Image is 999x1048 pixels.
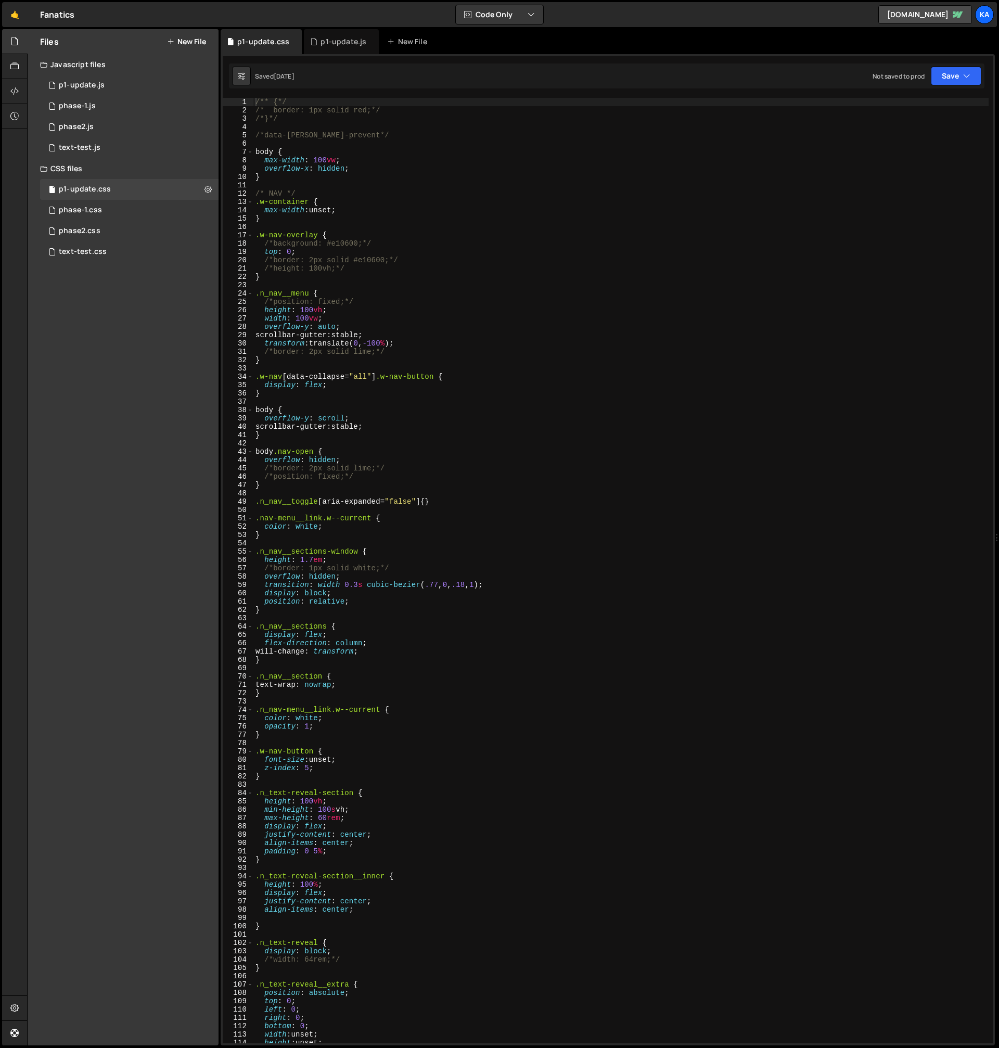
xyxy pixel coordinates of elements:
div: 57 [223,564,253,572]
div: 108 [223,989,253,997]
div: 60 [223,589,253,597]
div: 56 [223,556,253,564]
div: 28 [223,323,253,331]
div: 44 [223,456,253,464]
div: 104 [223,955,253,964]
div: 24 [223,289,253,298]
div: text-test.css [59,247,107,257]
div: 32 [223,356,253,364]
div: 69 [223,664,253,672]
div: phase-1.js [59,101,96,111]
div: 43 [223,448,253,456]
div: 7 [223,148,253,156]
div: 48 [223,489,253,497]
div: 13108/33219.js [40,96,219,117]
div: 79 [223,747,253,756]
div: 71 [223,681,253,689]
div: 41 [223,431,253,439]
div: 21 [223,264,253,273]
div: 101 [223,930,253,939]
div: 107 [223,980,253,989]
div: 73 [223,697,253,706]
div: 34 [223,373,253,381]
div: 2 [223,106,253,114]
div: CSS files [28,158,219,179]
div: 3 [223,114,253,123]
div: p1-update.js [59,81,105,90]
div: 25 [223,298,253,306]
div: phase2.css [59,226,100,236]
div: 11 [223,181,253,189]
div: 36 [223,389,253,398]
a: Ka [975,5,994,24]
div: 80 [223,756,253,764]
div: 91 [223,847,253,855]
div: 30 [223,339,253,348]
div: 13108/42127.css [40,241,219,262]
div: 45 [223,464,253,472]
div: 52 [223,522,253,531]
div: 105 [223,964,253,972]
div: 62 [223,606,253,614]
div: 98 [223,905,253,914]
div: 88 [223,822,253,830]
div: 29 [223,331,253,339]
div: 61 [223,597,253,606]
div: 92 [223,855,253,864]
div: 87 [223,814,253,822]
div: 102 [223,939,253,947]
div: 103 [223,947,253,955]
div: 66 [223,639,253,647]
div: 110 [223,1005,253,1014]
div: 13 [223,198,253,206]
div: 26 [223,306,253,314]
div: 86 [223,806,253,814]
div: 49 [223,497,253,506]
div: 13108/40279.css [40,179,219,200]
div: 12 [223,189,253,198]
div: 40 [223,423,253,431]
div: 10 [223,173,253,181]
div: 82 [223,772,253,781]
div: p1-update.css [237,36,289,47]
div: 23 [223,281,253,289]
div: 19 [223,248,253,256]
div: phase-1.css [59,206,102,215]
div: 64 [223,622,253,631]
div: [DATE] [274,72,294,81]
div: 109 [223,997,253,1005]
div: 78 [223,739,253,747]
div: 81 [223,764,253,772]
div: 83 [223,781,253,789]
div: 100 [223,922,253,930]
div: 99 [223,914,253,922]
div: 85 [223,797,253,806]
div: Not saved to prod [873,72,925,81]
div: 74 [223,706,253,714]
div: 89 [223,830,253,839]
div: 16 [223,223,253,231]
div: 72 [223,689,253,697]
div: Javascript files [28,54,219,75]
div: 46 [223,472,253,481]
div: 13108/33313.css [40,200,219,221]
div: 17 [223,231,253,239]
div: 47 [223,481,253,489]
div: 96 [223,889,253,897]
div: 9 [223,164,253,173]
div: 84 [223,789,253,797]
div: 37 [223,398,253,406]
div: 53 [223,531,253,539]
div: 54 [223,539,253,547]
div: 94 [223,872,253,880]
button: Save [931,67,981,85]
div: 58 [223,572,253,581]
div: 75 [223,714,253,722]
div: 63 [223,614,253,622]
div: 14 [223,206,253,214]
div: Fanatics [40,8,74,21]
div: p1-update.css [59,185,111,194]
div: text-test.js [59,143,100,152]
div: 39 [223,414,253,423]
